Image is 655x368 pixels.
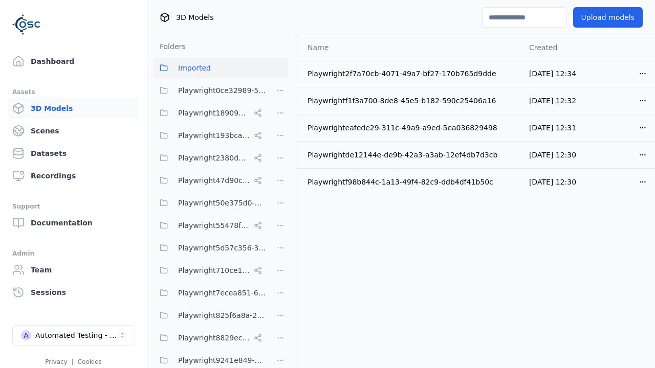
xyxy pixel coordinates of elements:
span: [DATE] 12:34 [529,70,576,78]
button: Playwright18909032-8d07-45c5-9c81-9eec75d0b16b [154,103,266,123]
a: Documentation [8,213,139,233]
button: Playwright710ce123-85fd-4f8c-9759-23c3308d8830 [154,260,266,281]
div: Assets [12,86,135,98]
a: Datasets [8,143,139,164]
span: 3D Models [176,12,213,22]
a: Dashboard [8,51,139,72]
div: Playwrightde12144e-de9b-42a3-a3ab-12ef4db7d3cb [308,150,513,160]
div: Playwrightf98b844c-1a13-49f4-82c9-ddb4df41b50c [308,177,513,187]
span: Playwright18909032-8d07-45c5-9c81-9eec75d0b16b [178,107,250,119]
div: Playwrightf1f3a700-8de8-45e5-b182-590c25406a16 [308,96,513,106]
span: Playwright50e375d0-6f38-48a7-96e0-b0dcfa24b72f [178,197,266,209]
span: Playwright825f6a8a-2a7a-425c-94f7-650318982f69 [178,309,266,321]
button: Playwright193bca0e-57fa-418d-8ea9-45122e711dc7 [154,125,266,146]
button: Playwright5d57c356-39f7-47ed-9ab9-d0409ac6cddc [154,238,266,258]
span: Playwright8829ec83-5e68-4376-b984-049061a310ed [178,332,250,344]
span: | [72,358,74,365]
button: Playwright8829ec83-5e68-4376-b984-049061a310ed [154,328,266,348]
th: Name [295,35,521,60]
th: Created [521,35,589,60]
button: Playwright2380d3f5-cebf-494e-b965-66be4d67505e [154,148,266,168]
h3: Folders [154,41,186,52]
div: Playwrighteafede29-311c-49a9-a9ed-5ea036829498 [308,123,513,133]
button: Playwright825f6a8a-2a7a-425c-94f7-650318982f69 [154,305,266,326]
a: Privacy [45,358,67,365]
span: Playwright55478f86-28dc-49b8-8d1f-c7b13b14578c [178,219,250,232]
span: [DATE] 12:32 [529,97,576,105]
button: Playwright50e375d0-6f38-48a7-96e0-b0dcfa24b72f [154,193,266,213]
a: Sessions [8,282,139,303]
span: Playwright193bca0e-57fa-418d-8ea9-45122e711dc7 [178,129,250,142]
span: Playwright710ce123-85fd-4f8c-9759-23c3308d8830 [178,264,250,277]
div: Playwright2f7a70cb-4071-49a7-bf27-170b765d9dde [308,68,513,79]
span: [DATE] 12:30 [529,178,576,186]
span: Playwright7ecea851-649a-419a-985e-fcff41a98b20 [178,287,266,299]
a: Team [8,260,139,280]
button: Playwright47d90cf2-c635-4353-ba3b-5d4538945666 [154,170,266,191]
span: Playwright9241e849-7ba1-474f-9275-02cfa81d37fc [178,354,266,366]
a: 3D Models [8,98,139,119]
div: Admin [12,247,135,260]
span: [DATE] 12:30 [529,151,576,159]
a: Cookies [78,358,102,365]
a: Recordings [8,166,139,186]
span: Playwright2380d3f5-cebf-494e-b965-66be4d67505e [178,152,250,164]
div: Support [12,200,135,213]
a: Scenes [8,121,139,141]
button: Playwright55478f86-28dc-49b8-8d1f-c7b13b14578c [154,215,266,236]
span: Playwright47d90cf2-c635-4353-ba3b-5d4538945666 [178,174,250,187]
button: Playwright7ecea851-649a-419a-985e-fcff41a98b20 [154,283,266,303]
button: Playwright0ce32989-52d0-45cf-b5b9-59d5033d313a [154,80,266,101]
div: Automated Testing - Playwright [35,330,118,340]
div: A [21,330,31,340]
button: Upload models [573,7,643,28]
span: Playwright0ce32989-52d0-45cf-b5b9-59d5033d313a [178,84,266,97]
span: Playwright5d57c356-39f7-47ed-9ab9-d0409ac6cddc [178,242,266,254]
button: Imported [154,58,289,78]
img: Logo [12,10,41,39]
span: Imported [178,62,211,74]
button: Select a workspace [12,325,135,346]
span: [DATE] 12:31 [529,124,576,132]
